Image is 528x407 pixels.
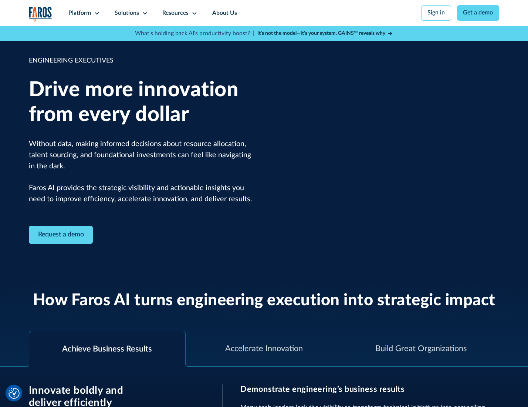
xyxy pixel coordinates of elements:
[135,29,254,38] p: What's holding back AI's productivity boost? |
[375,343,467,355] div: Build Great Organizations
[115,9,139,18] div: Solutions
[29,226,93,244] a: Contact Modal
[62,343,152,355] div: Achieve Business Results
[9,388,20,399] button: Cookie Settings
[457,5,500,21] a: Get a demo
[29,78,253,127] h1: Drive more innovation from every dollar
[9,388,20,399] img: Revisit consent button
[29,139,253,205] p: Without data, making informed decisions about resource allocation, talent sourcing, and foundatio...
[33,291,495,310] h2: How Faros AI turns engineering execution into strategic impact
[257,31,385,36] strong: It’s not the model—it’s your system. GAINS™ reveals why
[421,5,451,21] a: Sign in
[68,9,91,18] div: Platform
[240,384,499,394] h3: Demonstrate engineering’s business results
[162,9,189,18] div: Resources
[29,56,253,66] div: ENGINEERING EXECUTIVES
[225,343,303,355] div: Accelerate Innovation
[29,7,53,22] a: home
[29,7,53,22] img: Logo of the analytics and reporting company Faros.
[257,30,393,37] a: It’s not the model—it’s your system. GAINS™ reveals why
